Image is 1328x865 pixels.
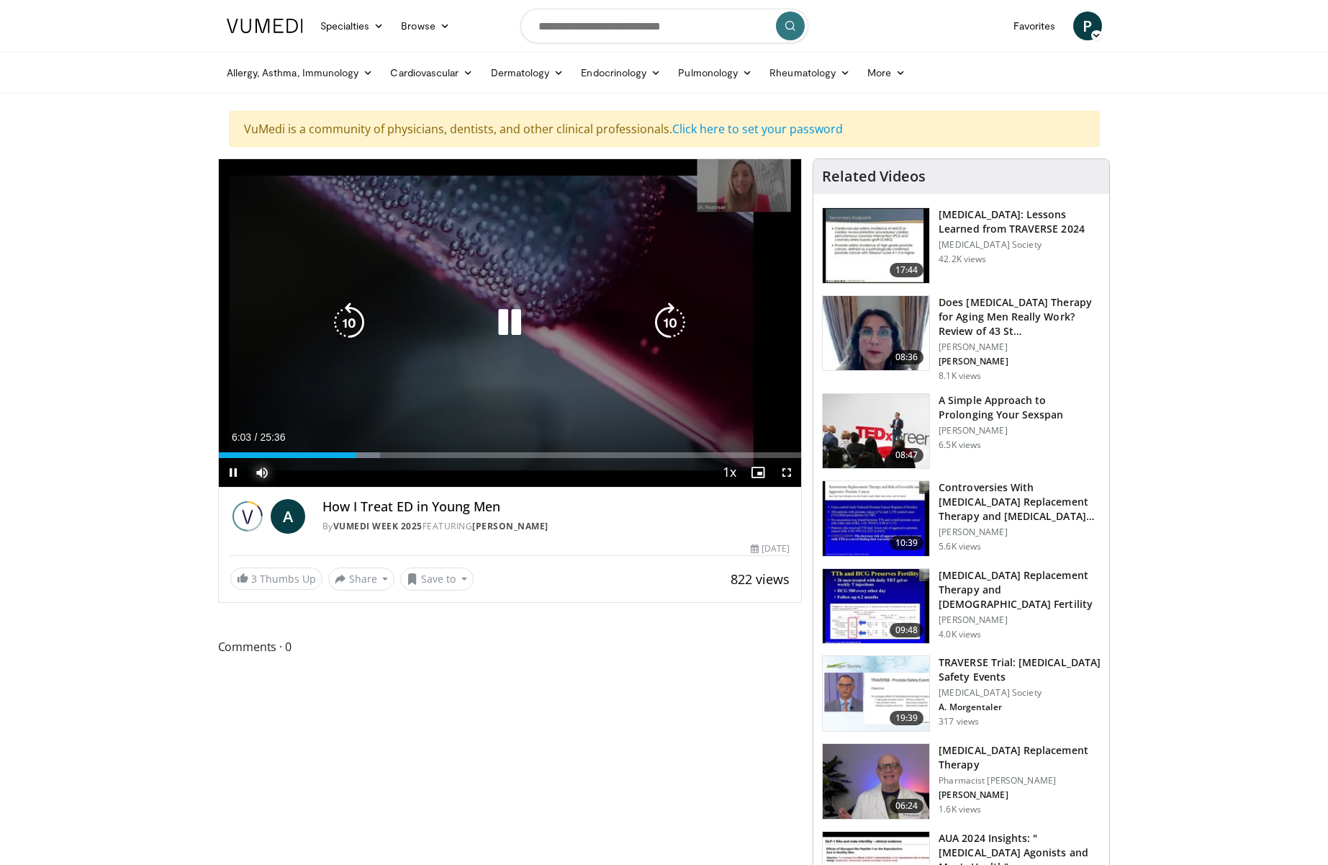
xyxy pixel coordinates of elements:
[572,58,669,87] a: Endocrinology
[751,542,790,555] div: [DATE]
[939,356,1101,367] p: [PERSON_NAME]
[939,655,1101,684] h3: TRAVERSE Trial: [MEDICAL_DATA] Safety Events
[744,458,772,487] button: Enable picture-in-picture mode
[822,480,1101,557] a: 10:39 Controversies With [MEDICAL_DATA] Replacement Therapy and [MEDICAL_DATA] Can… [PERSON_NAME]...
[939,789,1101,801] p: [PERSON_NAME]
[229,111,1100,147] div: VuMedi is a community of physicians, dentists, and other clinical professionals.
[939,804,981,815] p: 1.6K views
[669,58,761,87] a: Pulmonology
[322,499,790,515] h4: How I Treat ED in Young Men
[939,295,1101,339] h3: Does [MEDICAL_DATA] Therapy for Aging Men Really Work? Review of 43 St…
[939,702,1101,713] p: A. Morgentaler
[219,452,802,458] div: Progress Bar
[761,58,859,87] a: Rheumatology
[520,9,808,43] input: Search topics, interventions
[939,775,1101,786] p: Pharmacist [PERSON_NAME]
[400,568,474,591] button: Save to
[255,431,258,443] span: /
[939,687,1101,699] p: [MEDICAL_DATA] Society
[822,743,1101,820] a: 06:24 [MEDICAL_DATA] Replacement Therapy Pharmacist [PERSON_NAME] [PERSON_NAME] 1.6K views
[939,541,981,552] p: 5.6K views
[890,263,924,277] span: 17:44
[822,655,1101,732] a: 19:39 TRAVERSE Trial: [MEDICAL_DATA] Safety Events [MEDICAL_DATA] Society A. Morgentaler 317 views
[939,614,1101,626] p: [PERSON_NAME]
[248,458,276,487] button: Mute
[218,58,382,87] a: Allergy, Asthma, Immunology
[939,480,1101,524] h3: Controversies With [MEDICAL_DATA] Replacement Therapy and [MEDICAL_DATA] Can…
[772,458,801,487] button: Fullscreen
[822,168,926,185] h4: Related Videos
[823,481,929,556] img: 418933e4-fe1c-4c2e-be56-3ce3ec8efa3b.150x105_q85_crop-smart_upscale.jpg
[890,711,924,725] span: 19:39
[333,520,423,532] a: Vumedi Week 2025
[890,799,924,813] span: 06:24
[939,743,1101,772] h3: [MEDICAL_DATA] Replacement Therapy
[890,623,924,637] span: 09:48
[219,159,802,488] video-js: Video Player
[227,19,303,33] img: VuMedi Logo
[219,458,248,487] button: Pause
[1073,12,1102,40] a: P
[939,629,981,640] p: 4.0K views
[823,296,929,371] img: 4d4bce34-7cbb-4531-8d0c-5308a71d9d6c.150x105_q85_crop-smart_upscale.jpg
[715,458,744,487] button: Playback Rate
[672,121,843,137] a: Click here to set your password
[939,341,1101,353] p: [PERSON_NAME]
[312,12,393,40] a: Specialties
[482,58,573,87] a: Dermatology
[890,350,924,364] span: 08:36
[890,536,924,550] span: 10:39
[822,295,1101,382] a: 08:36 Does [MEDICAL_DATA] Therapy for Aging Men Really Work? Review of 43 St… [PERSON_NAME] [PERS...
[392,12,459,40] a: Browse
[218,637,803,656] span: Comments 0
[890,448,924,462] span: 08:47
[232,431,251,443] span: 6:03
[381,58,482,87] a: Cardiovascular
[939,716,979,727] p: 317 views
[823,208,929,283] img: 1317c62a-2f0d-4360-bee0-b1bff80fed3c.150x105_q85_crop-smart_upscale.jpg
[939,425,1101,436] p: [PERSON_NAME]
[1005,12,1065,40] a: Favorites
[472,520,548,532] a: [PERSON_NAME]
[939,239,1101,251] p: [MEDICAL_DATA] Society
[328,568,395,591] button: Share
[859,58,914,87] a: More
[823,394,929,469] img: c4bd4661-e278-4c34-863c-57c104f39734.150x105_q85_crop-smart_upscale.jpg
[230,499,265,534] img: Vumedi Week 2025
[939,568,1101,611] h3: [MEDICAL_DATA] Replacement Therapy and [DEMOGRAPHIC_DATA] Fertility
[939,254,986,265] p: 42.2K views
[939,393,1101,422] h3: A Simple Approach to Prolonging Your Sexspan
[822,207,1101,284] a: 17:44 [MEDICAL_DATA]: Lessons Learned from TRAVERSE 2024 [MEDICAL_DATA] Society 42.2K views
[260,431,285,443] span: 25:36
[939,439,981,451] p: 6.5K views
[823,569,929,644] img: 58e29ddd-d015-4cd9-bf96-f28e303b730c.150x105_q85_crop-smart_upscale.jpg
[230,568,322,590] a: 3 Thumbs Up
[822,568,1101,645] a: 09:48 [MEDICAL_DATA] Replacement Therapy and [DEMOGRAPHIC_DATA] Fertility [PERSON_NAME] 4.0K views
[823,656,929,731] img: 9812f22f-d817-4923-ae6c-a42f6b8f1c21.png.150x105_q85_crop-smart_upscale.png
[939,207,1101,236] h3: [MEDICAL_DATA]: Lessons Learned from TRAVERSE 2024
[823,744,929,819] img: e23de6d5-b3cf-4de1-8780-c4eec047bbc0.150x105_q85_crop-smart_upscale.jpg
[939,370,981,382] p: 8.1K views
[251,572,257,586] span: 3
[731,570,790,588] span: 822 views
[271,499,305,534] a: A
[822,393,1101,470] a: 08:47 A Simple Approach to Prolonging Your Sexspan [PERSON_NAME] 6.5K views
[939,526,1101,538] p: [PERSON_NAME]
[322,520,790,533] div: By FEATURING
